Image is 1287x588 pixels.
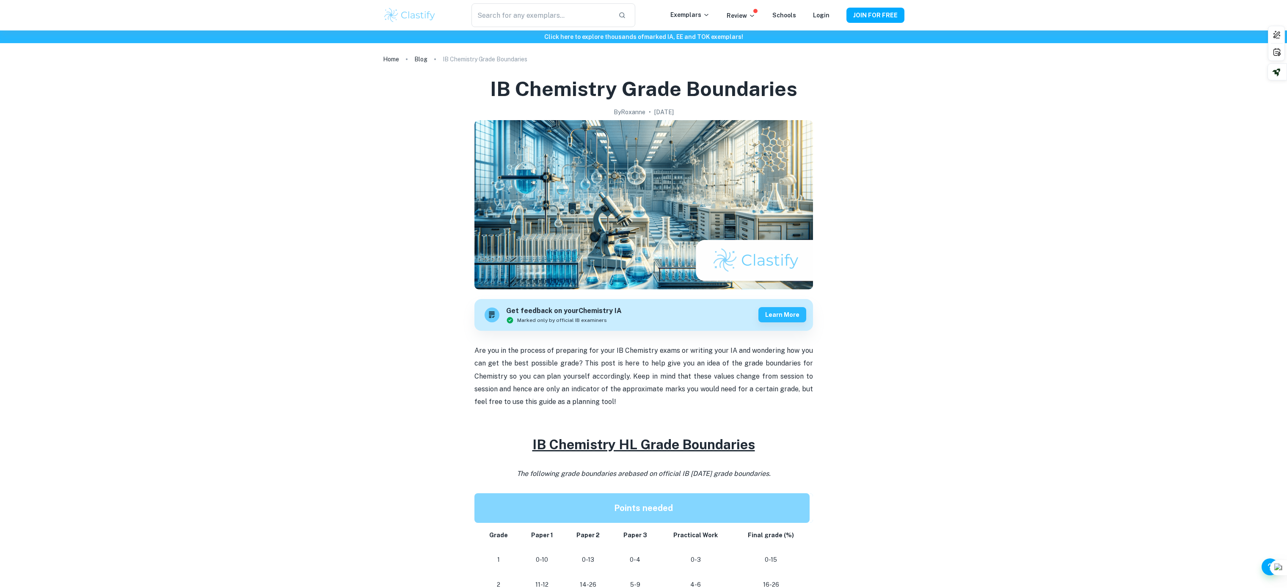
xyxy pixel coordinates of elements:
span: based on official IB [DATE] grade boundaries. [628,470,771,478]
strong: Paper 1 [531,532,553,539]
u: IB Chemistry HL Grade Boundaries [532,437,755,452]
a: Login [813,12,830,19]
strong: Points needed [614,503,673,513]
p: 0-13 [571,554,605,566]
strong: Paper 3 [623,532,647,539]
a: Blog [414,53,427,65]
strong: Final grade (%) [748,532,794,539]
h2: [DATE] [654,107,674,117]
p: Exemplars [670,10,710,19]
h1: IB Chemistry Grade Boundaries [490,75,797,102]
p: 0-10 [526,554,558,566]
p: 0-3 [666,554,726,566]
h6: Get feedback on your Chemistry IA [506,306,622,316]
p: Are you in the process of preparing for your IB Chemistry exams or writing your IA and wondering ... [474,344,813,409]
a: Home [383,53,399,65]
strong: Practical Work [673,532,718,539]
button: JOIN FOR FREE [846,8,904,23]
button: Learn more [758,307,806,322]
h2: By Roxanne [614,107,645,117]
p: 0-15 [739,554,803,566]
p: 0-4 [618,554,652,566]
p: • [649,107,651,117]
img: Clastify logo [383,7,437,24]
input: Search for any exemplars... [471,3,611,27]
a: Get feedback on yourChemistry IAMarked only by official IB examinersLearn more [474,299,813,331]
p: 1 [485,554,513,566]
button: Help and Feedback [1262,558,1279,575]
a: Schools [772,12,796,19]
i: The following grade boundaries are [517,470,771,478]
strong: Grade [489,532,508,539]
img: IB Chemistry Grade Boundaries cover image [474,120,813,289]
strong: Paper 2 [576,532,600,539]
p: IB Chemistry Grade Boundaries [443,55,527,64]
p: Review [727,11,755,20]
h6: Click here to explore thousands of marked IA, EE and TOK exemplars ! [2,32,1285,41]
span: Marked only by official IB examiners [517,316,607,324]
